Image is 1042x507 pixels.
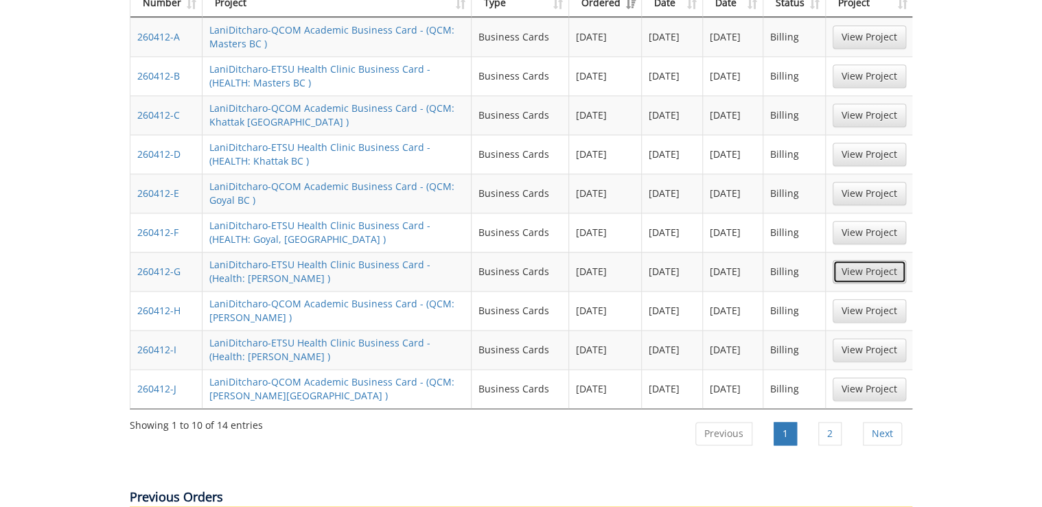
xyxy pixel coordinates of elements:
td: Billing [763,95,826,134]
td: Billing [763,56,826,95]
td: Billing [763,252,826,291]
td: [DATE] [569,134,642,174]
td: [DATE] [703,252,763,291]
td: [DATE] [569,330,642,369]
td: [DATE] [703,330,763,369]
a: LaniDitcharo-QCOM Academic Business Card - (QCM: [PERSON_NAME] ) [209,297,454,324]
a: LaniDitcharo-QCOM Academic Business Card - (QCM: [PERSON_NAME][GEOGRAPHIC_DATA] ) [209,375,454,402]
a: View Project [833,377,906,401]
td: [DATE] [703,56,763,95]
td: Business Cards [472,134,569,174]
td: Billing [763,330,826,369]
td: [DATE] [703,369,763,408]
a: LaniDitcharo-ETSU Health Clinic Business Card - (HEALTH: Goyal, [GEOGRAPHIC_DATA] ) [209,219,430,246]
td: Business Cards [472,56,569,95]
a: View Project [833,143,906,166]
a: View Project [833,260,906,283]
td: [DATE] [569,213,642,252]
td: Business Cards [472,330,569,369]
td: [DATE] [642,252,702,291]
td: Billing [763,369,826,408]
td: [DATE] [642,174,702,213]
a: 260412-F [137,226,178,239]
td: Business Cards [472,213,569,252]
a: View Project [833,338,906,362]
td: [DATE] [703,134,763,174]
td: [DATE] [569,56,642,95]
a: LaniDitcharo-ETSU Health Clinic Business Card - (HEALTH: Khattak BC ) [209,141,430,167]
td: Business Cards [472,291,569,330]
td: [DATE] [642,213,702,252]
td: [DATE] [703,213,763,252]
td: [DATE] [703,17,763,56]
td: Business Cards [472,95,569,134]
td: Billing [763,213,826,252]
a: 260412-B [137,69,180,82]
td: [DATE] [569,95,642,134]
a: 260412-G [137,265,181,278]
a: View Project [833,64,906,88]
a: Next [863,422,902,445]
a: 260412-C [137,108,180,121]
td: [DATE] [569,291,642,330]
a: LaniDitcharo-ETSU Health Clinic Business Card - (Health: [PERSON_NAME] ) [209,258,430,285]
td: Billing [763,174,826,213]
td: [DATE] [569,174,642,213]
a: 1 [774,422,797,445]
a: LaniDitcharo-ETSU Health Clinic Business Card - (HEALTH: Masters BC ) [209,62,430,89]
a: LaniDitcharo-QCOM Academic Business Card - (QCM: Masters BC ) [209,23,454,50]
a: View Project [833,25,906,49]
td: Business Cards [472,369,569,408]
a: 260412-A [137,30,180,43]
a: 260412-I [137,343,176,356]
td: [DATE] [642,56,702,95]
a: Previous [695,422,752,445]
td: Business Cards [472,252,569,291]
td: [DATE] [642,369,702,408]
td: [DATE] [642,17,702,56]
td: [DATE] [703,95,763,134]
td: [DATE] [703,291,763,330]
td: [DATE] [569,17,642,56]
td: [DATE] [642,291,702,330]
a: 260412-D [137,148,181,161]
td: [DATE] [569,369,642,408]
td: Billing [763,17,826,56]
a: LaniDitcharo-QCOM Academic Business Card - (QCM: Goyal BC ) [209,180,454,207]
td: [DATE] [703,174,763,213]
a: View Project [833,299,906,322]
a: View Project [833,221,906,244]
a: View Project [833,104,906,127]
a: LaniDitcharo-ETSU Health Clinic Business Card - (Health: [PERSON_NAME] ) [209,336,430,363]
td: [DATE] [569,252,642,291]
td: Billing [763,291,826,330]
td: [DATE] [642,134,702,174]
a: LaniDitcharo-QCOM Academic Business Card - (QCM: Khattak [GEOGRAPHIC_DATA] ) [209,102,454,128]
a: 260412-E [137,187,179,200]
a: View Project [833,182,906,205]
td: Billing [763,134,826,174]
a: 260412-J [137,382,176,395]
td: Business Cards [472,17,569,56]
a: 260412-H [137,304,181,317]
a: 2 [818,422,842,445]
td: [DATE] [642,95,702,134]
div: Showing 1 to 10 of 14 entries [130,413,263,432]
td: Business Cards [472,174,569,213]
td: [DATE] [642,330,702,369]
